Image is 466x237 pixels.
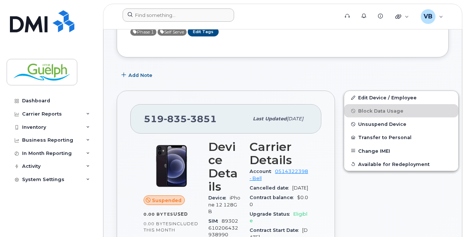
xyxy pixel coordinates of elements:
[208,195,230,201] span: Device
[173,211,188,217] span: used
[250,195,297,200] span: Contract balance
[149,144,194,188] img: iPhone_12.jpg
[128,72,152,79] span: Add Note
[253,116,287,121] span: Last updated
[250,140,308,167] h3: Carrier Details
[144,113,217,124] span: 519
[358,121,406,127] span: Unsuspend Device
[152,197,181,204] span: Suspended
[144,212,173,217] span: 0.00 Bytes
[208,140,241,193] h3: Device Details
[250,195,308,207] span: $0.00
[358,161,430,167] span: Available for Redeployment
[287,116,303,121] span: [DATE]
[344,131,458,144] button: Transfer to Personal
[250,211,293,217] span: Upgrade Status
[424,12,433,21] span: VB
[390,9,414,24] div: Quicklinks
[144,221,172,226] span: 0.00 Bytes
[344,91,458,104] a: Edit Device / Employee
[144,221,198,233] span: included this month
[250,169,308,181] a: 0514322398 - Bell
[117,68,159,82] button: Add Note
[292,185,308,191] span: [DATE]
[123,8,234,22] input: Find something...
[344,104,458,117] button: Block Data Usage
[344,158,458,171] button: Available for Redeployment
[250,185,292,191] span: Cancelled date
[188,27,219,36] a: Edit Tags
[250,227,302,233] span: Contract Start Date
[158,28,187,36] span: Active
[130,28,156,36] span: Active
[250,169,275,174] span: Account
[208,195,240,214] span: iPhone 12 128GB
[187,113,217,124] span: 3851
[416,9,448,24] div: Viva Batista
[208,218,222,224] span: SIM
[344,117,458,131] button: Unsuspend Device
[344,144,458,158] button: Change IMEI
[164,113,187,124] span: 835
